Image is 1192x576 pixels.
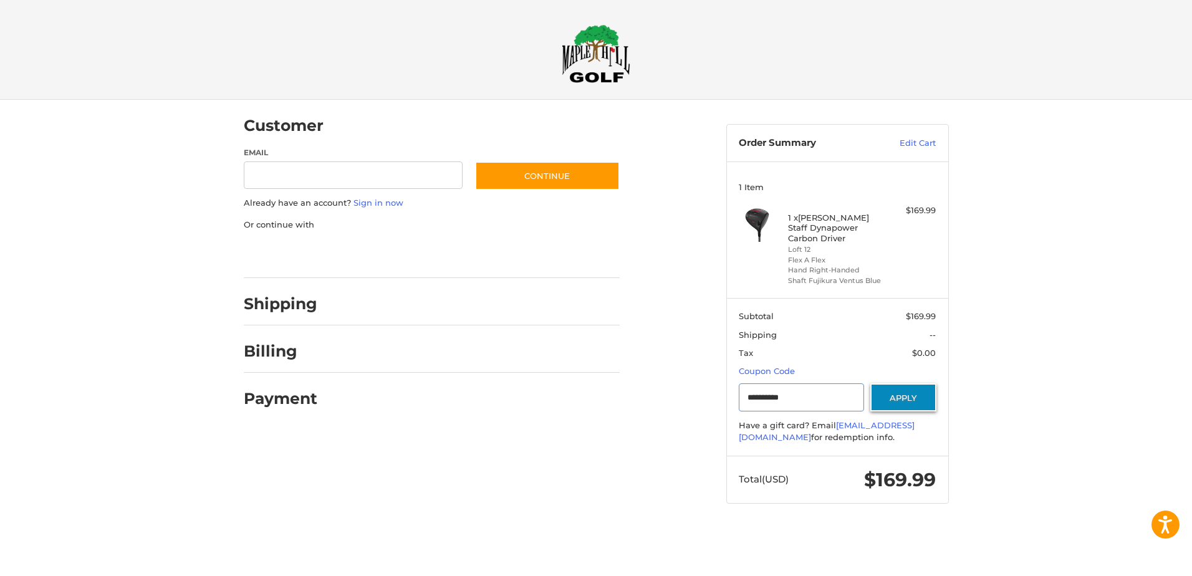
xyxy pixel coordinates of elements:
a: Coupon Code [739,366,795,376]
h3: 1 Item [739,182,936,192]
span: Shipping [739,330,777,340]
span: $169.99 [906,311,936,321]
span: Total (USD) [739,473,789,485]
iframe: PayPal-paylater [345,243,439,266]
button: Apply [870,383,936,411]
p: Already have an account? [244,197,620,209]
div: Have a gift card? Email for redemption info. [739,420,936,444]
label: Email [244,147,463,158]
iframe: PayPal-paypal [239,243,333,266]
li: Loft 12 [788,244,883,255]
span: Tax [739,348,753,358]
a: Edit Cart [873,137,936,150]
div: $169.99 [887,204,936,217]
li: Flex A Flex [788,255,883,266]
h2: Customer [244,116,324,135]
iframe: PayPal-venmo [451,243,544,266]
span: Subtotal [739,311,774,321]
span: -- [930,330,936,340]
span: $169.99 [864,468,936,491]
p: Or continue with [244,219,620,231]
h2: Payment [244,389,317,408]
h4: 1 x [PERSON_NAME] Staff Dynapower Carbon Driver [788,213,883,243]
h2: Shipping [244,294,317,314]
a: Sign in now [353,198,403,208]
button: Continue [475,161,620,190]
input: Gift Certificate or Coupon Code [739,383,864,411]
span: $0.00 [912,348,936,358]
img: Maple Hill Golf [562,24,630,83]
li: Shaft Fujikura Ventus Blue [788,276,883,286]
h2: Billing [244,342,317,361]
li: Hand Right-Handed [788,265,883,276]
h3: Order Summary [739,137,873,150]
